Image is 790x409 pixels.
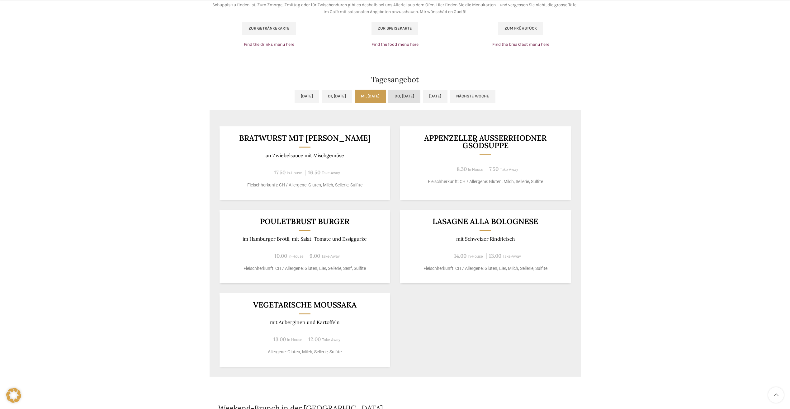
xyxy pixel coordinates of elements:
span: In-House [287,338,302,342]
span: 9.00 [310,252,320,259]
span: Take-Away [321,254,340,259]
span: 14.00 [454,252,466,259]
p: Fleischherkunft: CH / Allergene: Gluten, Milch, Sellerie, Sulfite [227,182,382,188]
a: Zur Getränkekarte [242,22,296,35]
a: [DATE] [295,90,319,103]
a: Nächste Woche [450,90,495,103]
a: Find the breakfast menu here [492,42,549,47]
span: In-House [468,167,483,172]
a: Do, [DATE] [388,90,420,103]
h3: Pouletbrust Burger [227,218,382,225]
p: Allergene: Gluten, Milch, Sellerie, Sulfite [227,349,382,355]
span: 8.30 [457,166,467,172]
a: Zur Speisekarte [371,22,418,35]
span: 16.50 [308,169,320,176]
p: an Zwiebelsauce mit Mischgemüse [227,153,382,158]
p: mit Schweizer Rindfleisch [408,236,563,242]
p: mit Auberginen und Kartoffeln [227,319,382,325]
p: Fleischherkunft: CH / Allergene: Gluten, Eier, Sellerie, Senf, Sulfite [227,265,382,272]
span: Take-Away [503,254,521,259]
a: Di, [DATE] [322,90,352,103]
a: Zum Frühstück [498,22,543,35]
span: 12.00 [308,336,321,343]
a: Find the drinks menu here [244,42,294,47]
h3: Vegetarische Moussaka [227,301,382,309]
span: Zum Frühstück [504,26,537,31]
span: Take-Away [322,338,340,342]
span: In-House [287,171,302,175]
span: In-House [288,254,304,259]
a: Mi, [DATE] [355,90,386,103]
span: 10.00 [274,252,287,259]
span: Zur Getränkekarte [248,26,290,31]
a: Find the food menu here [371,42,419,47]
h3: Appenzeller Ausserrhodner Gsödsuppe [408,134,563,149]
p: im Hamburger Brötli, mit Salat, Tomate und Essiggurke [227,236,382,242]
a: [DATE] [423,90,447,103]
span: 13.00 [489,252,501,259]
h3: LASAGNE ALLA BOLOGNESE [408,218,563,225]
p: Fleischherkunft: CH / Allergene: Gluten, Eier, Milch, Sellerie, Sulfite [408,265,563,272]
a: Scroll to top button [768,387,784,403]
span: Take-Away [500,167,518,172]
span: 17.50 [274,169,286,176]
span: Take-Away [322,171,340,175]
span: 7.50 [489,166,499,172]
h3: Bratwurst mit [PERSON_NAME] [227,134,382,142]
h2: Tagesangebot [210,76,581,83]
span: In-House [468,254,483,259]
span: 13.00 [273,336,286,343]
p: Fleischherkunft: CH / Allergene: Gluten, Milch, Sellerie, Sulfite [408,178,563,185]
span: Zur Speisekarte [378,26,412,31]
